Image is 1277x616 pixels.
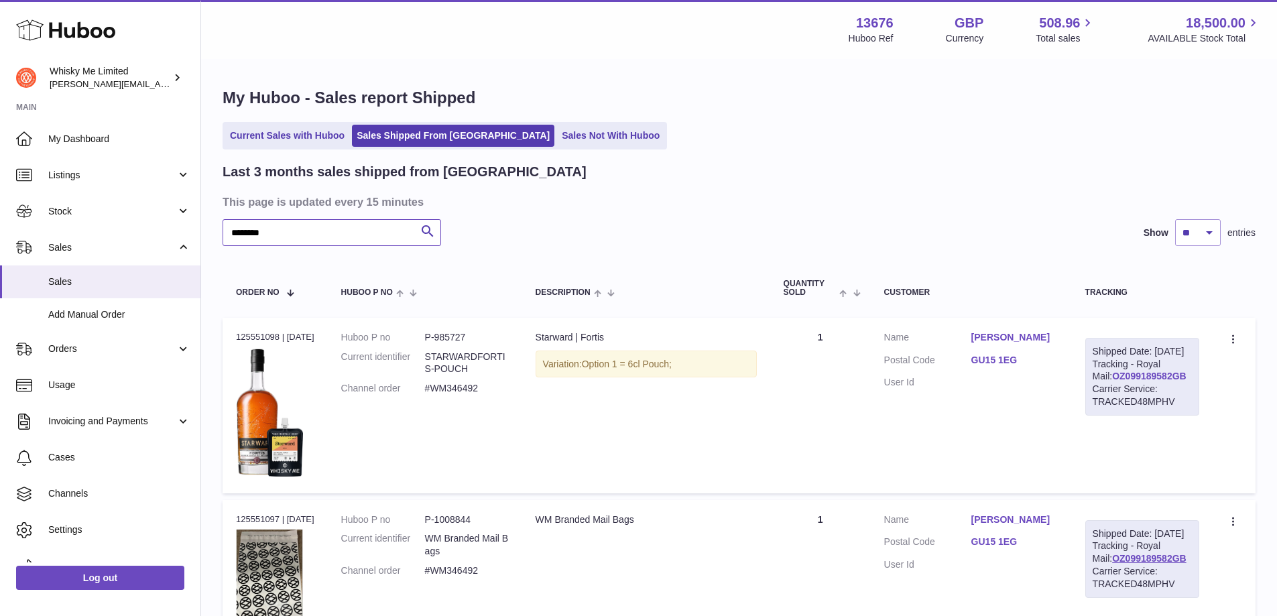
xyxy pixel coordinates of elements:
[884,354,971,370] dt: Postal Code
[48,560,190,572] span: Returns
[425,532,509,558] dd: WM Branded Mail Bags
[1085,288,1199,297] div: Tracking
[236,513,314,526] div: 125551097 | [DATE]
[1036,32,1095,45] span: Total sales
[48,308,190,321] span: Add Manual Order
[536,513,757,526] div: WM Branded Mail Bags
[425,331,509,344] dd: P-985727
[425,513,509,526] dd: P-1008844
[884,513,971,530] dt: Name
[955,14,983,32] strong: GBP
[884,536,971,552] dt: Postal Code
[48,415,176,428] span: Invoicing and Payments
[770,318,871,493] td: 1
[48,487,190,500] span: Channels
[971,354,1058,367] a: GU15 1EG
[1093,565,1192,591] div: Carrier Service: TRACKED48MPHV
[341,331,425,344] dt: Huboo P no
[1112,553,1187,564] a: OZ099189582GB
[236,347,303,476] img: Packcutoutfortis.png
[536,351,757,378] div: Variation:
[50,78,269,89] span: [PERSON_NAME][EMAIL_ADDRESS][DOMAIN_NAME]
[1148,14,1261,45] a: 18,500.00 AVAILABLE Stock Total
[582,359,672,369] span: Option 1 = 6cl Pouch;
[48,205,176,218] span: Stock
[48,343,176,355] span: Orders
[856,14,894,32] strong: 13676
[1039,14,1080,32] span: 508.96
[48,275,190,288] span: Sales
[536,288,591,297] span: Description
[884,376,971,389] dt: User Id
[225,125,349,147] a: Current Sales with Huboo
[1227,227,1256,239] span: entries
[971,536,1058,548] a: GU15 1EG
[425,382,509,395] dd: #WM346492
[946,32,984,45] div: Currency
[48,451,190,464] span: Cases
[1144,227,1168,239] label: Show
[341,351,425,376] dt: Current identifier
[1148,32,1261,45] span: AVAILABLE Stock Total
[48,379,190,391] span: Usage
[1093,345,1192,358] div: Shipped Date: [DATE]
[1093,383,1192,408] div: Carrier Service: TRACKED48MPHV
[48,133,190,145] span: My Dashboard
[48,523,190,536] span: Settings
[236,331,314,343] div: 125551098 | [DATE]
[884,558,971,571] dt: User Id
[223,163,587,181] h2: Last 3 months sales shipped from [GEOGRAPHIC_DATA]
[341,532,425,558] dt: Current identifier
[425,564,509,577] dd: #WM346492
[971,513,1058,526] a: [PERSON_NAME]
[48,241,176,254] span: Sales
[557,125,664,147] a: Sales Not With Huboo
[341,288,393,297] span: Huboo P no
[50,65,170,90] div: Whisky Me Limited
[236,288,280,297] span: Order No
[1112,371,1187,381] a: OZ099189582GB
[884,288,1058,297] div: Customer
[784,280,837,297] span: Quantity Sold
[971,331,1058,344] a: [PERSON_NAME]
[341,513,425,526] dt: Huboo P no
[341,382,425,395] dt: Channel order
[1093,528,1192,540] div: Shipped Date: [DATE]
[1036,14,1095,45] a: 508.96 Total sales
[425,351,509,376] dd: STARWARDFORTIS-POUCH
[223,194,1252,209] h3: This page is updated every 15 minutes
[1085,520,1199,598] div: Tracking - Royal Mail:
[352,125,554,147] a: Sales Shipped From [GEOGRAPHIC_DATA]
[16,566,184,590] a: Log out
[1186,14,1245,32] span: 18,500.00
[884,331,971,347] dt: Name
[16,68,36,88] img: frances@whiskyshop.com
[849,32,894,45] div: Huboo Ref
[341,564,425,577] dt: Channel order
[1085,338,1199,416] div: Tracking - Royal Mail:
[536,331,757,344] div: Starward | Fortis
[223,87,1256,109] h1: My Huboo - Sales report Shipped
[48,169,176,182] span: Listings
